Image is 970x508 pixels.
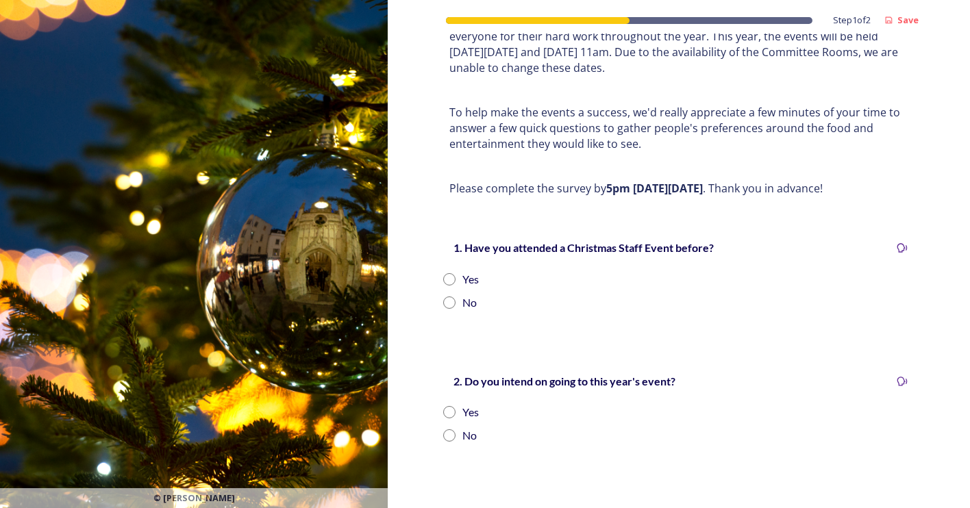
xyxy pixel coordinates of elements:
[462,271,479,288] div: Yes
[462,427,477,444] div: No
[453,374,675,388] strong: 2. Do you intend on going to this year's event?
[606,181,703,196] strong: 5pm [DATE][DATE]
[153,492,235,505] span: © [PERSON_NAME]
[449,105,908,151] p: To help make the events a success, we'd really appreciate a few minutes of your time to answer a ...
[449,181,908,196] p: Please complete the survey by . Thank you in advance!
[453,241,714,254] strong: 1. Have you attended a Christmas Staff Event before?
[833,14,871,27] span: Step 1 of 2
[462,294,477,311] div: No
[462,404,479,420] div: Yes
[897,14,919,26] strong: Save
